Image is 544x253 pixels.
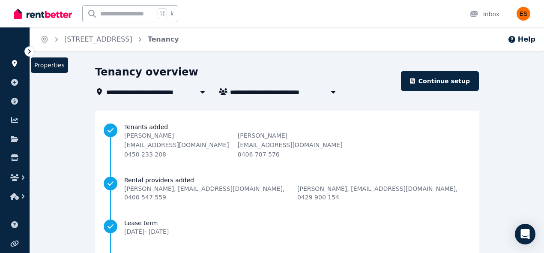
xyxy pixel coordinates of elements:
[124,131,229,140] p: [PERSON_NAME]
[14,7,72,20] img: RentBetter
[95,65,198,79] h1: Tenancy overview
[170,10,173,17] span: k
[104,123,470,159] a: Tenants added[PERSON_NAME][EMAIL_ADDRESS][DOMAIN_NAME]0450 233 208[PERSON_NAME][EMAIL_ADDRESS][DO...
[238,151,280,158] span: 0406 707 576
[238,131,343,140] p: [PERSON_NAME]
[124,184,297,202] span: [PERSON_NAME] , [EMAIL_ADDRESS][DOMAIN_NAME] , 0400 547 559
[104,176,470,202] a: Rental providers added[PERSON_NAME], [EMAIL_ADDRESS][DOMAIN_NAME], 0400 547 559[PERSON_NAME], [EM...
[31,57,68,73] span: Properties
[148,35,179,43] a: Tenancy
[517,7,530,21] img: Evangeline Samoilov
[124,176,470,184] span: Rental providers added
[508,34,535,45] button: Help
[124,151,166,158] span: 0450 233 208
[124,228,169,235] span: [DATE] - [DATE]
[104,219,470,236] a: Lease term[DATE]- [DATE]
[64,35,132,43] a: [STREET_ADDRESS]
[401,71,479,91] a: Continue setup
[469,10,499,18] div: Inbox
[124,219,169,227] span: Lease term
[238,141,343,149] p: [EMAIL_ADDRESS][DOMAIN_NAME]
[515,224,535,244] div: Open Intercom Messenger
[124,123,456,131] span: Tenants added
[124,141,229,149] p: [EMAIL_ADDRESS][DOMAIN_NAME]
[297,184,470,202] span: [PERSON_NAME] , [EMAIL_ADDRESS][DOMAIN_NAME] , 0429 900 154
[30,27,189,51] nav: Breadcrumb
